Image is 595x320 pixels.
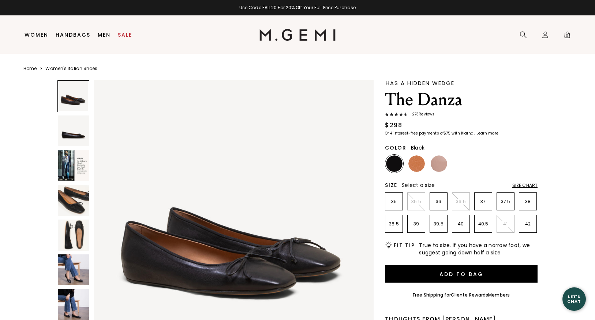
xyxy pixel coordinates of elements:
[58,220,89,251] img: The Danza
[452,221,469,227] p: 40
[58,289,89,320] img: The Danza
[98,32,111,38] a: Men
[45,66,97,71] a: Women's Italian Shoes
[408,221,425,227] p: 39
[476,131,498,136] a: Learn more
[386,80,538,86] div: Has A Hidden Wedge
[385,182,397,188] h2: Size
[386,155,403,172] img: Black
[23,66,37,71] a: Home
[451,292,489,298] a: Cliente Rewards
[431,155,447,172] img: Antique Rose
[519,199,536,205] p: 38
[408,155,425,172] img: Tan
[385,112,538,118] a: 273Reviews
[519,221,536,227] p: 42
[497,221,514,227] p: 41
[58,115,89,147] img: The Danza
[259,29,336,41] img: M.Gemi
[58,150,89,181] img: The Danza
[497,199,514,205] p: 37.5
[385,199,403,205] p: 35
[452,199,469,205] p: 36.5
[394,242,415,248] h2: Fit Tip
[385,221,403,227] p: 38.5
[408,112,434,117] span: 273 Review s
[564,33,571,40] span: 0
[419,242,538,256] span: True to size. If you have a narrow foot, we suggest going down half a size.
[512,183,538,188] div: Size Chart
[430,199,447,205] p: 36
[408,199,425,205] p: 35.5
[430,221,447,227] p: 39.5
[385,145,407,151] h2: Color
[385,265,538,283] button: Add to Bag
[411,144,424,151] span: Black
[25,32,48,38] a: Women
[444,130,450,136] klarna-placement-style-amount: $75
[413,292,510,298] div: Free Shipping for Members
[58,254,89,286] img: The Danza
[385,121,402,130] div: $298
[58,185,89,216] img: The Danza
[385,89,538,110] h1: The Danza
[476,130,498,136] klarna-placement-style-cta: Learn more
[562,294,586,304] div: Let's Chat
[452,130,475,136] klarna-placement-style-body: with Klarna
[385,130,444,136] klarna-placement-style-body: Or 4 interest-free payments of
[475,199,492,205] p: 37
[56,32,90,38] a: Handbags
[402,181,435,189] span: Select a size
[475,221,492,227] p: 40.5
[118,32,132,38] a: Sale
